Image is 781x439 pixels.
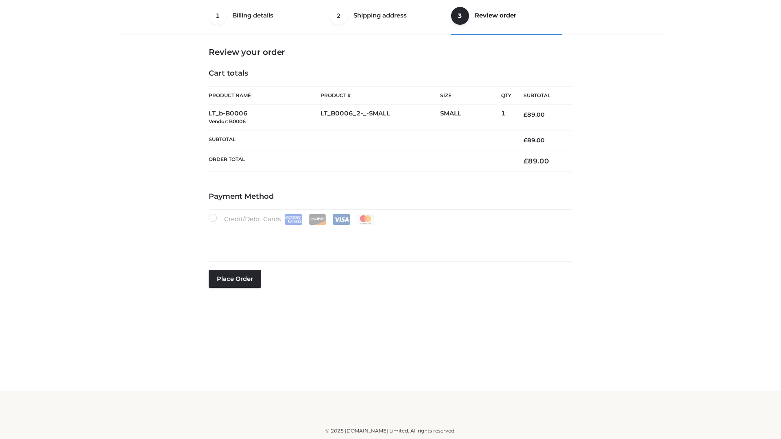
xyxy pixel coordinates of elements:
th: Product Name [209,86,321,105]
bdi: 89.00 [524,137,545,144]
th: Product # [321,86,440,105]
img: Mastercard [357,214,374,225]
td: LT_b-B0006 [209,105,321,130]
img: Amex [285,214,302,225]
span: £ [524,137,527,144]
span: £ [524,157,528,165]
bdi: 89.00 [524,111,545,118]
div: © 2025 [DOMAIN_NAME] Limited. All rights reserved. [121,427,660,435]
td: SMALL [440,105,501,130]
bdi: 89.00 [524,157,549,165]
button: Place order [209,270,261,288]
h4: Cart totals [209,69,572,78]
span: £ [524,111,527,118]
td: 1 [501,105,511,130]
h3: Review your order [209,47,572,57]
small: Vendor: B0006 [209,118,246,124]
img: Discover [309,214,326,225]
th: Size [440,87,497,105]
iframe: Secure payment input frame [207,223,571,253]
th: Subtotal [511,87,572,105]
img: Visa [333,214,350,225]
th: Order Total [209,150,511,172]
th: Subtotal [209,130,511,150]
label: Credit/Debit Cards [209,214,375,225]
td: LT_B0006_2-_-SMALL [321,105,440,130]
h4: Payment Method [209,192,572,201]
th: Qty [501,86,511,105]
